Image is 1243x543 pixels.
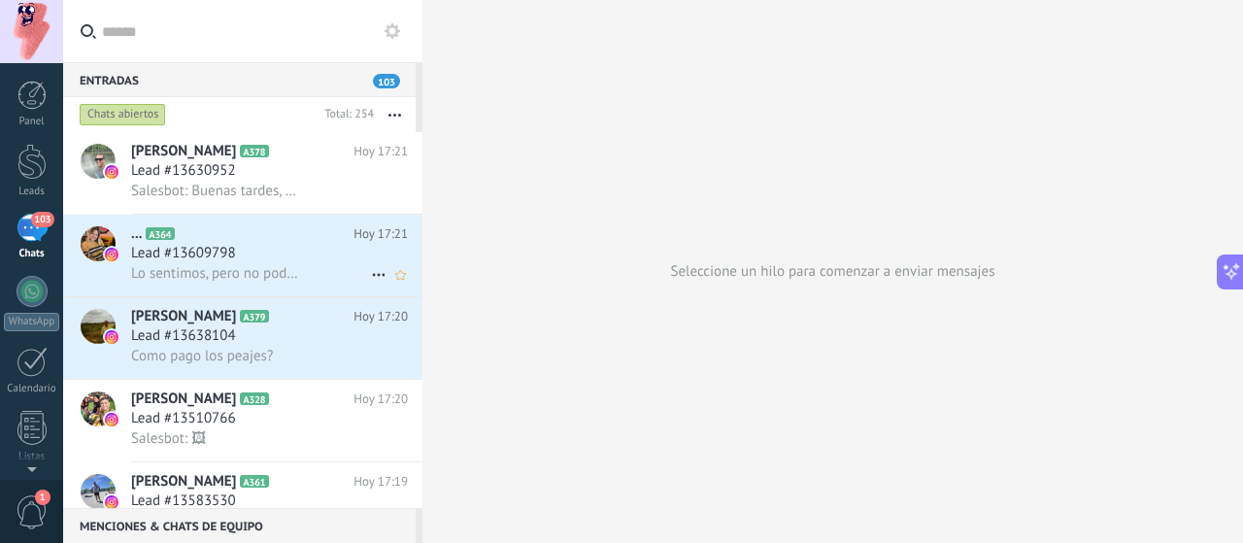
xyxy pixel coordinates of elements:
div: Calendario [4,383,60,395]
span: A378 [240,145,268,157]
span: 1 [35,490,50,505]
span: Lo sentimos, pero no podemos mostrar este mensaje debido a las restricciones de Instagram. Estas ... [131,264,301,283]
a: avataricon[PERSON_NAME]A328Hoy 17:20Lead #13510766Salesbot: 🖼 [63,380,422,461]
a: avataricon[PERSON_NAME]A379Hoy 17:20Lead #13638104Como pago los peajes? [63,297,422,379]
div: Leads [4,186,60,198]
span: Hoy 17:21 [353,224,408,244]
span: 103 [373,74,400,88]
span: Salesbot: Buenas tardes, un gusto saludarle. Estimado usuario, indíquenos un numero de teléfono a... [131,182,301,200]
span: Lead #13510766 [131,409,236,428]
span: Como pago los peajes? [131,347,273,365]
span: [PERSON_NAME] [131,390,236,409]
div: Chats abiertos [80,103,166,126]
span: Hoy 17:21 [353,142,408,161]
span: [PERSON_NAME] [131,142,236,161]
a: avataricon...A364Hoy 17:21Lead #13609798Lo sentimos, pero no podemos mostrar este mensaje debido ... [63,215,422,296]
div: WhatsApp [4,313,59,331]
div: Total: 254 [317,105,374,124]
div: Chats [4,248,60,260]
span: Hoy 17:20 [353,307,408,326]
span: A379 [240,310,268,322]
span: ... [131,224,142,244]
span: A361 [240,475,268,488]
div: Entradas [63,62,416,97]
span: Lead #13630952 [131,161,236,181]
span: Hoy 17:20 [353,390,408,409]
div: Panel [4,116,60,128]
span: A364 [146,227,174,240]
span: Salesbot: 🖼 [131,429,206,448]
div: Menciones & Chats de equipo [63,508,416,543]
img: icon [105,413,118,426]
span: Hoy 17:19 [353,472,408,492]
span: A328 [240,392,268,405]
img: icon [105,495,118,509]
span: [PERSON_NAME] [131,307,236,326]
img: icon [105,330,118,344]
a: avataricon[PERSON_NAME]A378Hoy 17:21Lead #13630952Salesbot: Buenas tardes, un gusto saludarle. Es... [63,132,422,214]
img: icon [105,248,118,261]
button: Más [374,97,416,132]
span: 103 [31,212,53,227]
span: Lead #13609798 [131,244,236,263]
span: [PERSON_NAME] [131,472,236,492]
span: Lead #13583530 [131,492,236,511]
span: Lead #13638104 [131,326,236,346]
img: icon [105,165,118,179]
